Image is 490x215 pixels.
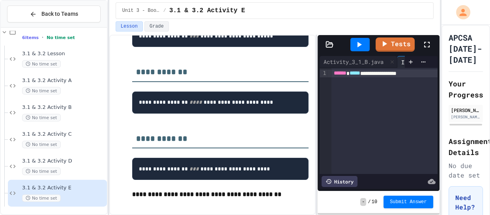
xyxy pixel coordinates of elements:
h2: Assignment Details [449,136,483,158]
h3: Need Help? [455,193,476,212]
button: Lesson [116,21,143,32]
span: 3.1 & 3.2 Lesson [22,50,105,57]
div: 1 [320,69,327,77]
span: No time set [22,141,61,148]
a: Tests [376,37,415,52]
span: / [163,7,166,14]
span: 10 [372,199,377,205]
span: 6 items [22,35,39,40]
h1: APCSA [DATE]-[DATE] [449,32,483,65]
div: [PERSON_NAME] [451,107,481,114]
span: / [368,199,370,205]
span: 3.1 & 3.2 Activity A [22,77,105,84]
button: Back to Teams [7,6,101,22]
span: Back to Teams [41,10,78,18]
div: No due date set [449,161,483,180]
div: IntegerAlgorithms.java [397,58,475,66]
span: - [360,198,366,206]
span: • [42,34,43,41]
span: No time set [47,35,75,40]
h2: Your Progress [449,78,483,100]
span: No time set [22,168,61,175]
div: [PERSON_NAME][EMAIL_ADDRESS][DOMAIN_NAME] [451,114,481,120]
span: 3.1 & 3.2 Activity C [22,131,105,138]
span: No time set [22,60,61,68]
span: Unit 3 - Boolean Expressions [122,7,160,14]
div: Activity_3_1_B.java [320,58,387,66]
span: No time set [22,114,61,122]
div: My Account [448,3,472,21]
span: No time set [22,87,61,95]
div: History [322,176,357,187]
span: 3.1 & 3.2 Activity D [22,158,105,165]
button: Submit Answer [383,196,433,208]
button: Grade [144,21,169,32]
span: 3.1 & 3.2 Activity E [169,6,245,15]
div: Activity_3_1_B.java [320,56,397,68]
span: 3.1 & 3.2 Activity B [22,104,105,111]
span: 3.1 & 3.2 Activity E [22,185,105,191]
span: No time set [22,194,61,202]
span: Submit Answer [390,199,427,205]
div: IntegerAlgorithms.java [397,56,484,68]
